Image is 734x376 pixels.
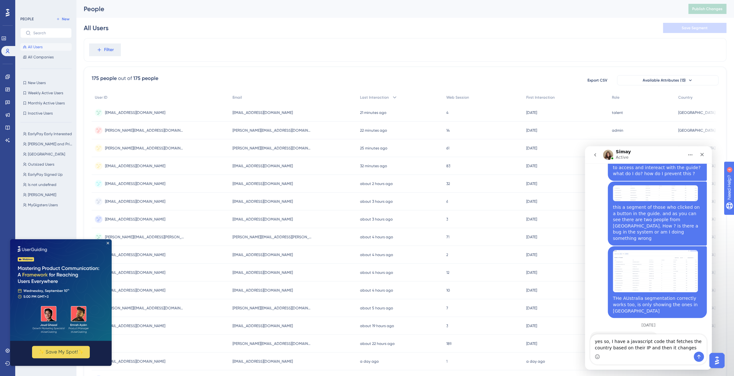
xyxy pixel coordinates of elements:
[682,25,708,30] span: Save Segment
[360,341,395,346] time: about 22 hours ago
[105,128,184,133] span: [PERSON_NAME][EMAIL_ADDRESS][DOMAIN_NAME]
[360,235,393,239] time: about 4 hours ago
[688,4,726,14] button: Publish Changes
[105,323,165,328] span: [EMAIL_ADDRESS][DOMAIN_NAME]
[233,234,312,240] span: [PERSON_NAME][EMAIL_ADDRESS][PERSON_NAME][DOMAIN_NAME]
[446,234,449,240] span: 71
[526,270,537,275] time: [DATE]
[446,146,449,151] span: 61
[105,217,165,222] span: [EMAIL_ADDRESS][DOMAIN_NAME]
[612,95,619,100] span: Role
[105,252,165,257] span: [EMAIL_ADDRESS][DOMAIN_NAME]
[526,288,537,293] time: [DATE]
[133,75,158,82] div: 175 people
[526,128,537,133] time: [DATE]
[89,43,121,56] button: Filter
[233,181,293,186] span: [EMAIL_ADDRESS][DOMAIN_NAME]
[28,172,63,177] span: EarlyPay Signed Up
[360,359,379,364] time: a day ago
[20,171,75,178] button: EarlyPay Signed Up
[28,162,54,167] span: Outsized Users
[105,181,165,186] span: [EMAIL_ADDRESS][DOMAIN_NAME]
[360,217,393,221] time: about 3 hours ago
[526,164,537,168] time: [DATE]
[62,16,69,22] span: New
[360,253,393,257] time: about 4 hours ago
[233,323,293,328] span: [EMAIL_ADDRESS][DOMAIN_NAME]
[446,341,451,346] span: 189
[84,4,672,13] div: People
[446,217,448,222] span: 3
[44,3,46,8] div: 4
[233,306,312,311] span: [PERSON_NAME][EMAIL_ADDRESS][DOMAIN_NAME]
[612,146,623,151] span: admin
[233,95,242,100] span: Email
[33,31,66,35] input: Search
[678,95,692,100] span: Country
[360,270,393,275] time: about 4 hours ago
[92,75,117,82] div: 175 people
[28,80,46,85] span: New Users
[28,192,56,197] span: [PERSON_NAME]
[446,359,447,364] span: 1
[105,288,165,293] span: [EMAIL_ADDRESS][DOMAIN_NAME]
[707,351,726,370] iframe: UserGuiding AI Assistant Launcher
[360,181,393,186] time: about 2 hours ago
[643,78,686,83] span: Available Attributes (13)
[526,324,537,328] time: [DATE]
[84,23,108,32] div: All Users
[105,270,165,275] span: [EMAIL_ADDRESS][DOMAIN_NAME]
[20,109,72,117] button: Inactive Users
[617,75,718,85] button: Available Attributes (13)
[585,146,712,370] iframe: Intercom live chat
[20,191,75,199] button: [PERSON_NAME]
[446,288,450,293] span: 10
[446,252,448,257] span: 2
[28,152,65,157] span: [GEOGRAPHIC_DATA]
[446,270,449,275] span: 12
[446,323,448,328] span: 3
[446,163,450,168] span: 83
[20,140,75,148] button: [PERSON_NAME] and Priya
[20,161,75,168] button: Outsized Users
[20,201,75,209] button: MyGigsters Users
[105,359,165,364] span: [EMAIL_ADDRESS][DOMAIN_NAME]
[233,217,293,222] span: [EMAIL_ADDRESS][DOMAIN_NAME]
[360,199,393,204] time: about 3 hours ago
[20,99,72,107] button: Monthly Active Users
[360,164,387,168] time: 32 minutes ago
[22,107,80,119] button: ✨ Save My Spot!✨
[526,146,537,150] time: [DATE]
[233,146,312,151] span: [PERSON_NAME][EMAIL_ADDRESS][DOMAIN_NAME]
[446,128,449,133] span: 14
[233,128,312,133] span: [PERSON_NAME][EMAIL_ADDRESS][DOMAIN_NAME]
[446,110,448,115] span: 4
[20,43,72,51] button: All Users
[95,95,108,100] span: User ID
[587,78,607,83] span: Export CSV
[446,306,448,311] span: 7
[105,199,165,204] span: [EMAIL_ADDRESS][DOMAIN_NAME]
[104,46,114,54] span: Filter
[526,217,537,221] time: [DATE]
[678,128,715,133] span: [GEOGRAPHIC_DATA]
[446,95,469,100] span: Web Session
[54,15,72,23] button: New
[446,199,448,204] span: 6
[526,341,537,346] time: [DATE]
[526,306,537,310] time: [DATE]
[28,90,63,96] span: Weekly Active Users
